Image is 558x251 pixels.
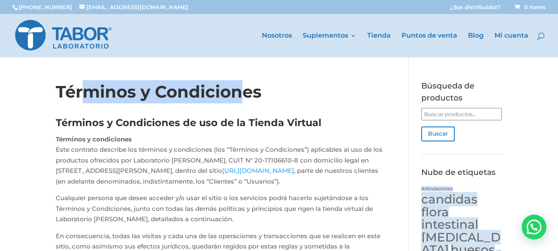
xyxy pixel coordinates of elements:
a: Suplementos [303,33,356,57]
a: 0 Items [513,4,546,10]
p: Cualquier persona que desee acceder y/o usar el sitio o los servicios podrá hacerlo sujetándose a... [56,193,385,231]
a: ¿Sos distribuidor? [450,5,501,14]
strong: Términos y condiciones [56,135,132,143]
a: Puntos de venta [401,33,457,57]
a: Blog [468,33,484,57]
img: Laboratorio Tabor [14,18,113,53]
input: Buscar productos… [421,108,502,120]
a: Tienda [367,33,391,57]
a: [EMAIL_ADDRESS][DOMAIN_NAME] [79,4,188,10]
a: [URL][DOMAIN_NAME] [222,167,294,175]
a: Nosotros [262,33,292,57]
a: flora intestinal (2 productos) [421,205,478,232]
h4: Nube de etiquetas [421,167,502,183]
h4: Términos y Condiciones de uso de la Tienda Virtual [56,116,385,134]
a: [PHONE_NUMBER] [19,4,72,10]
button: Buscar [421,127,455,141]
p: Este contrato describe los términos y condiciones (los “Términos y Condiciones”) aplicables al us... [56,134,385,193]
a: Articulaciones (1 producto) [421,186,453,191]
a: Mi cuenta [494,33,528,57]
span: 0 Items [515,4,546,10]
a: candidas (2 productos) [421,192,477,206]
h4: Búsqueda de productos [421,80,502,108]
h1: Términos y Condiciones [56,80,385,108]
